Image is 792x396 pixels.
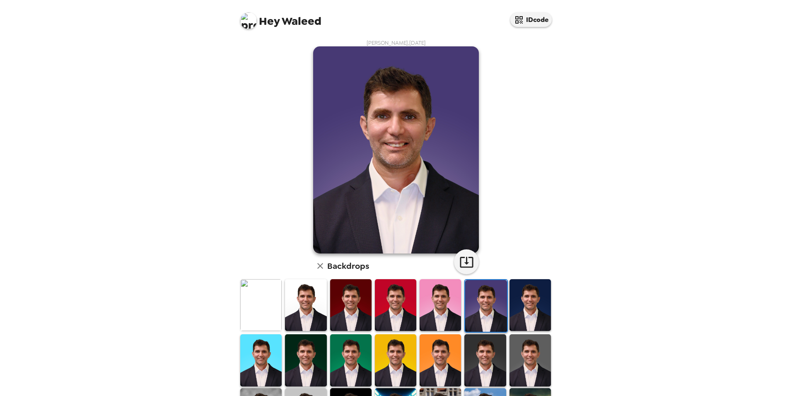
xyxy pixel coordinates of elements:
h6: Backdrops [327,259,369,273]
span: Waleed [240,8,321,27]
span: [PERSON_NAME] , [DATE] [367,39,426,46]
button: IDcode [510,12,552,27]
img: profile pic [240,12,257,29]
img: user [313,46,479,254]
span: Hey [259,14,280,29]
img: Original [240,279,282,331]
